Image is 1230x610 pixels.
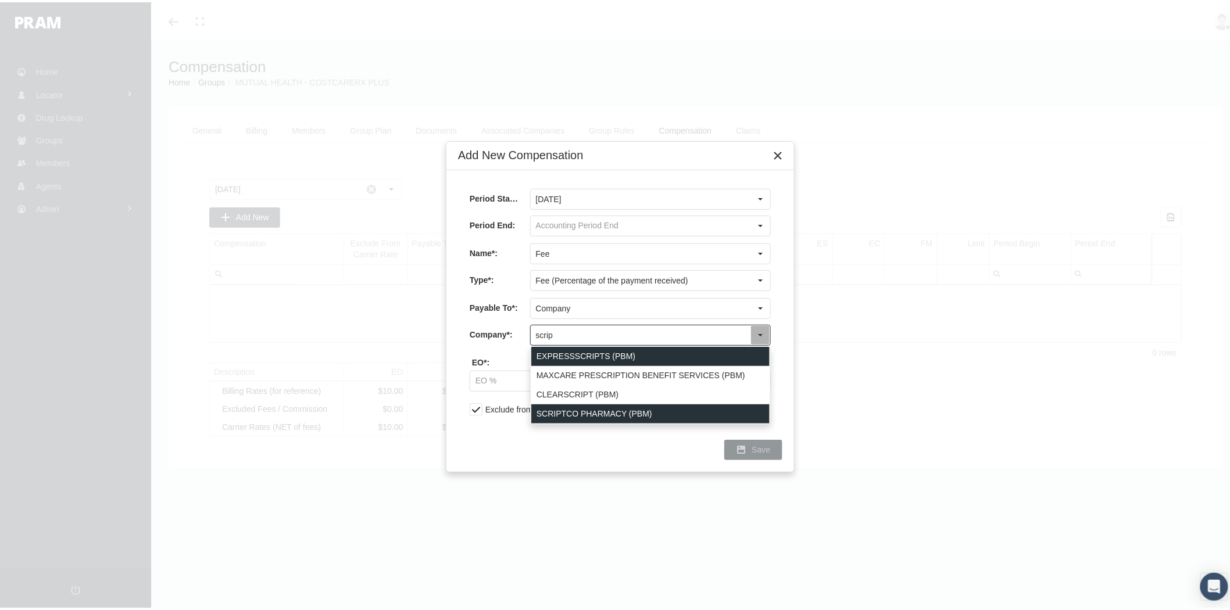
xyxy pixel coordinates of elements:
[531,345,770,364] div: EXPRESSSCRIPTS (PBM)
[531,402,770,421] div: SCRIPTCO PHARMACY (PBM)
[750,268,770,288] div: Select
[470,241,530,262] div: Name*:
[470,322,530,343] div: Company*:
[470,213,530,234] div: Period End:
[482,403,618,412] span: Exclude from rate reported to Carrier
[458,145,584,161] div: Add New Compensation
[531,364,770,383] div: MAXCARE PRESCRIPTION BENEFIT SERVICES (PBM)
[750,214,770,234] div: Select
[750,296,770,316] div: Select
[531,383,770,402] div: CLEARSCRIPT (PBM)
[470,268,530,289] div: Type*:
[750,323,770,343] div: Select
[470,296,530,317] div: Payable To*:
[767,143,788,164] div: Close
[1200,570,1228,598] div: Open Intercom Messenger
[470,186,530,207] div: Period Start*:
[750,242,770,261] div: Select
[750,187,770,207] div: Select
